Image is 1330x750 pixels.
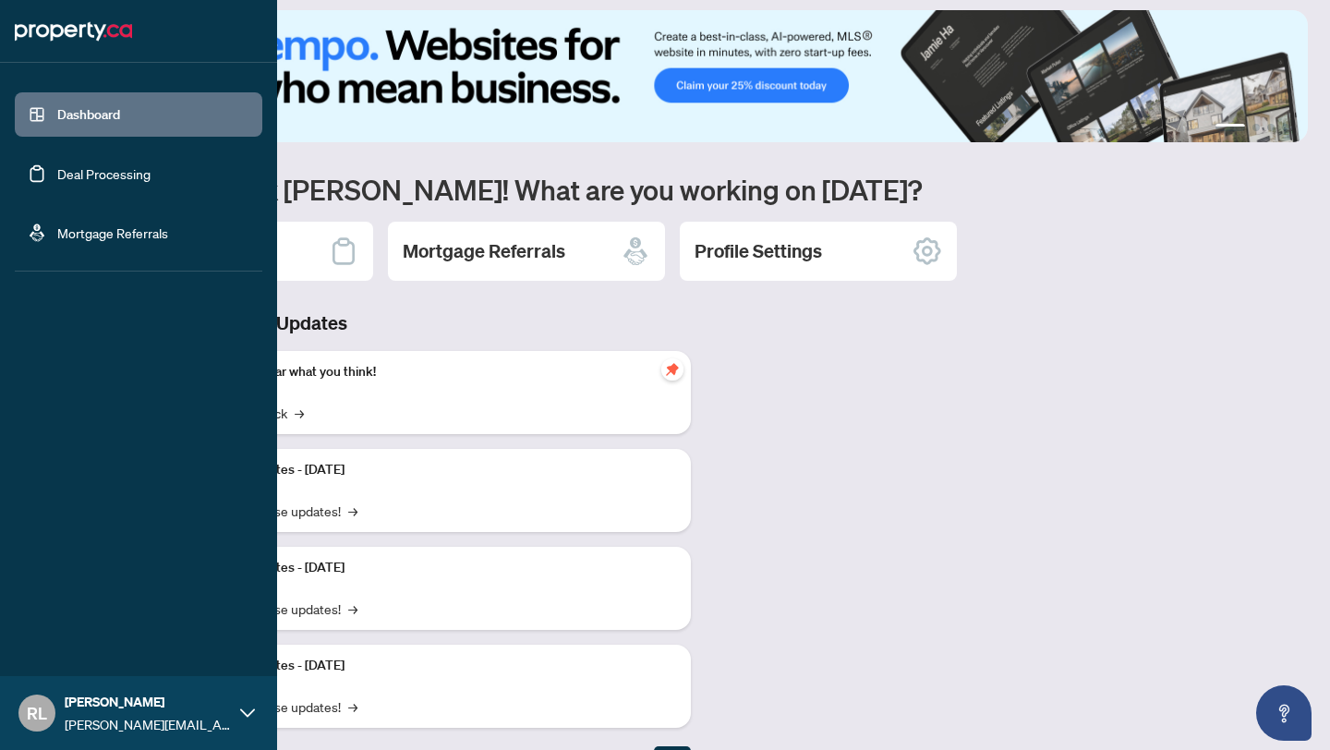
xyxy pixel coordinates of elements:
a: Dashboard [57,106,120,123]
button: Open asap [1256,685,1312,741]
span: → [348,696,357,717]
p: Platform Updates - [DATE] [194,558,676,578]
a: Deal Processing [57,165,151,182]
p: Platform Updates - [DATE] [194,460,676,480]
p: Platform Updates - [DATE] [194,656,676,676]
h3: Brokerage & Industry Updates [96,310,691,336]
span: [PERSON_NAME][EMAIL_ADDRESS][DOMAIN_NAME] [65,714,231,734]
h2: Profile Settings [695,238,822,264]
button: 1 [1215,124,1245,131]
button: 2 [1252,124,1260,131]
h1: Welcome back [PERSON_NAME]! What are you working on [DATE]? [96,172,1308,207]
img: Slide 0 [96,10,1308,142]
span: → [348,599,357,619]
button: 4 [1282,124,1289,131]
span: → [295,403,304,423]
a: Mortgage Referrals [57,224,168,241]
span: → [348,501,357,521]
span: RL [27,700,47,726]
span: pushpin [661,358,683,381]
p: We want to hear what you think! [194,362,676,382]
button: 3 [1267,124,1275,131]
span: [PERSON_NAME] [65,692,231,712]
h2: Mortgage Referrals [403,238,565,264]
img: logo [15,17,132,46]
